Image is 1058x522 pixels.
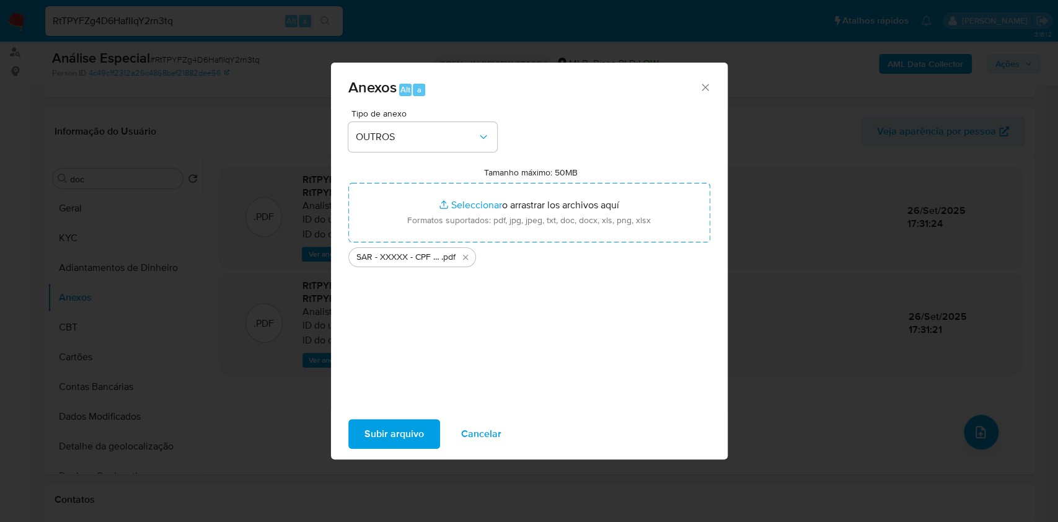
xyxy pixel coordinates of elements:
button: Cerrar [699,81,710,92]
span: SAR - XXXXX - CPF 04008642234 - [PERSON_NAME] [PERSON_NAME] [356,251,441,263]
span: Tipo de anexo [351,109,500,118]
span: a [417,84,421,95]
span: Anexos [348,76,397,98]
span: Subir arquivo [364,420,424,448]
button: OUTROS [348,122,497,152]
span: .pdf [441,251,456,263]
ul: Archivos seleccionados [348,242,710,267]
button: Eliminar SAR - XXXXX - CPF 04008642234 - NELLY CAROLINA ORJUELA FAJARDO.pdf [458,250,473,265]
span: Cancelar [461,420,501,448]
span: OUTROS [356,131,477,143]
button: Cancelar [445,419,518,449]
label: Tamanho máximo: 50MB [484,167,578,178]
button: Subir arquivo [348,419,440,449]
span: Alt [400,84,410,95]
